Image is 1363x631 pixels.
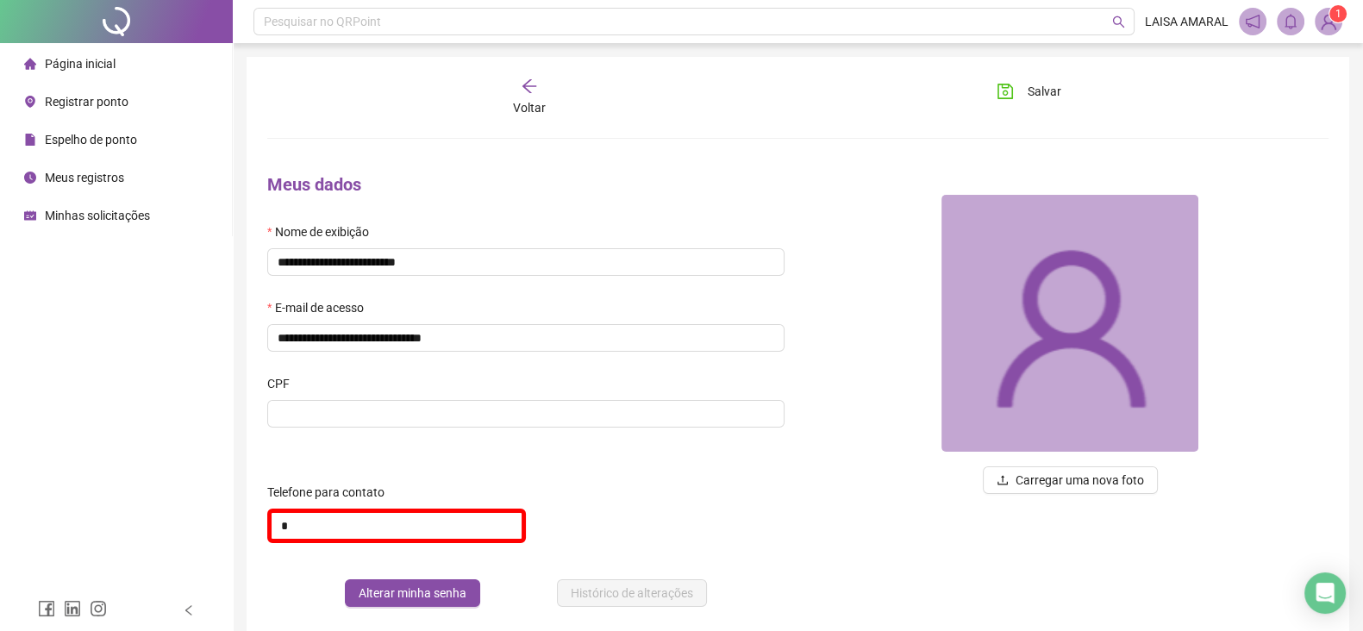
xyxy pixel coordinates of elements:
[267,483,396,502] label: Telefone para contato
[983,466,1158,494] button: uploadCarregar uma nova foto
[267,172,785,197] h4: Meus dados
[38,600,55,617] span: facebook
[24,58,36,70] span: home
[267,374,301,393] label: CPF
[1145,12,1229,31] span: LAISA AMARAL
[64,600,81,617] span: linkedin
[45,133,137,147] span: Espelho de ponto
[513,101,546,115] span: Voltar
[24,172,36,184] span: clock-circle
[1016,471,1144,490] span: Carregar uma nova foto
[557,579,707,607] button: Histórico de alterações
[359,584,466,603] span: Alterar minha senha
[45,171,124,184] span: Meus registros
[24,134,36,146] span: file
[1245,14,1260,29] span: notification
[24,96,36,108] span: environment
[1329,5,1347,22] sup: Atualize o seu contato no menu Meus Dados
[183,604,195,616] span: left
[267,298,375,317] label: E-mail de acesso
[941,195,1198,452] img: 87118
[1283,14,1298,29] span: bell
[521,78,538,95] span: arrow-left
[24,209,36,222] span: schedule
[1335,8,1341,20] span: 1
[90,600,107,617] span: instagram
[1304,572,1346,614] div: Open Intercom Messenger
[267,222,380,241] label: Nome de exibição
[997,474,1009,486] span: upload
[1112,16,1125,28] span: search
[984,78,1074,105] button: Salvar
[45,209,150,222] span: Minhas solicitações
[45,57,116,71] span: Página inicial
[345,579,480,607] button: Alterar minha senha
[45,95,128,109] span: Registrar ponto
[997,83,1014,100] span: save
[1028,82,1061,101] span: Salvar
[1316,9,1341,34] img: 87118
